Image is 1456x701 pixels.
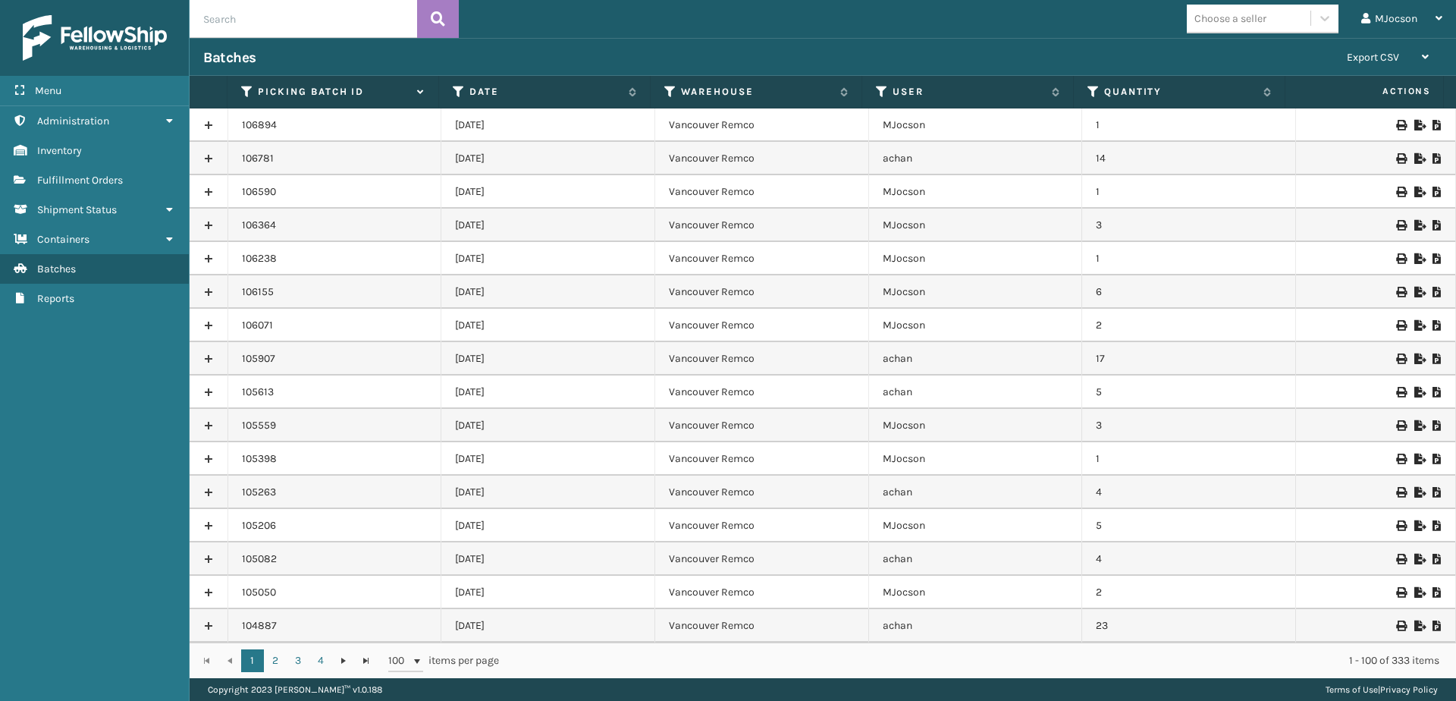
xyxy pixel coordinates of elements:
i: Print Picklist [1432,387,1442,398]
span: Inventory [37,144,82,157]
i: Export to .xls [1414,454,1423,464]
i: Export to .xls [1414,120,1423,130]
i: Print Picklist [1432,354,1442,364]
td: Vancouver Remco [655,476,869,509]
td: [DATE] [441,376,655,409]
td: [DATE] [441,309,655,342]
td: [DATE] [441,175,655,209]
i: Print Picklist Labels [1396,153,1405,164]
span: Actions [1290,79,1440,104]
td: 17 [1082,342,1296,376]
td: 105263 [228,476,442,509]
span: Menu [35,84,61,97]
td: 106155 [228,275,442,309]
td: [DATE] [441,342,655,376]
td: 105613 [228,376,442,409]
td: 3 [1082,209,1296,242]
i: Print Picklist [1432,554,1442,564]
td: achan [869,342,1083,376]
i: Export to .xls [1414,587,1423,598]
span: Go to the last page [360,655,372,667]
i: Print Picklist Labels [1396,420,1405,431]
i: Print Picklist Labels [1396,354,1405,364]
i: Print Picklist [1432,320,1442,331]
i: Print Picklist Labels [1396,187,1405,197]
td: Vancouver Remco [655,108,869,142]
td: Vancouver Remco [655,442,869,476]
td: [DATE] [441,142,655,175]
label: User [893,85,1044,99]
td: 105907 [228,342,442,376]
i: Export to .xls [1414,153,1423,164]
td: MJocson [869,108,1083,142]
span: Fulfillment Orders [37,174,123,187]
td: Vancouver Remco [655,142,869,175]
td: achan [869,476,1083,509]
td: Vancouver Remco [655,576,869,609]
td: [DATE] [441,242,655,275]
a: 2 [264,649,287,672]
td: 104887 [228,609,442,643]
span: Administration [37,115,109,127]
td: Vancouver Remco [655,509,869,542]
td: 14 [1082,142,1296,175]
i: Print Picklist [1432,621,1442,631]
td: Vancouver Remco [655,609,869,643]
td: Vancouver Remco [655,342,869,376]
i: Print Picklist Labels [1396,320,1405,331]
span: Reports [37,292,74,305]
td: MJocson [869,275,1083,309]
td: MJocson [869,442,1083,476]
td: 1 [1082,442,1296,476]
label: Quantity [1104,85,1256,99]
td: 106894 [228,108,442,142]
a: Terms of Use [1326,684,1378,695]
i: Export to .xls [1414,487,1423,498]
i: Export to .xls [1414,554,1423,564]
td: [DATE] [441,409,655,442]
td: 105082 [228,542,442,576]
i: Export to .xls [1414,420,1423,431]
td: 4 [1082,542,1296,576]
td: [DATE] [441,108,655,142]
i: Export to .xls [1414,253,1423,264]
i: Export to .xls [1414,387,1423,398]
i: Print Picklist Labels [1396,520,1405,531]
td: [DATE] [441,542,655,576]
a: Privacy Policy [1380,684,1438,695]
i: Print Picklist Labels [1396,454,1405,464]
span: Shipment Status [37,203,117,216]
td: 106781 [228,142,442,175]
td: 1 [1082,108,1296,142]
p: Copyright 2023 [PERSON_NAME]™ v 1.0.188 [208,678,382,701]
td: [DATE] [441,442,655,476]
td: 106364 [228,209,442,242]
div: 1 - 100 of 333 items [520,653,1439,668]
i: Print Picklist [1432,187,1442,197]
td: MJocson [869,309,1083,342]
i: Print Picklist [1432,153,1442,164]
td: [DATE] [441,275,655,309]
td: Vancouver Remco [655,309,869,342]
td: Vancouver Remco [655,376,869,409]
td: Vancouver Remco [655,175,869,209]
a: Go to the last page [355,649,378,672]
span: Containers [37,233,89,246]
span: 100 [388,653,411,668]
i: Print Picklist Labels [1396,287,1405,297]
td: achan [869,542,1083,576]
i: Print Picklist Labels [1396,554,1405,564]
td: Vancouver Remco [655,242,869,275]
i: Export to .xls [1414,320,1423,331]
td: achan [869,376,1083,409]
td: [DATE] [441,609,655,643]
td: 105559 [228,409,442,442]
i: Print Picklist [1432,287,1442,297]
i: Print Picklist Labels [1396,487,1405,498]
td: Vancouver Remco [655,409,869,442]
td: 1 [1082,175,1296,209]
i: Export to .xls [1414,220,1423,231]
i: Print Picklist [1432,120,1442,130]
i: Print Picklist Labels [1396,220,1405,231]
i: Export to .xls [1414,354,1423,364]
